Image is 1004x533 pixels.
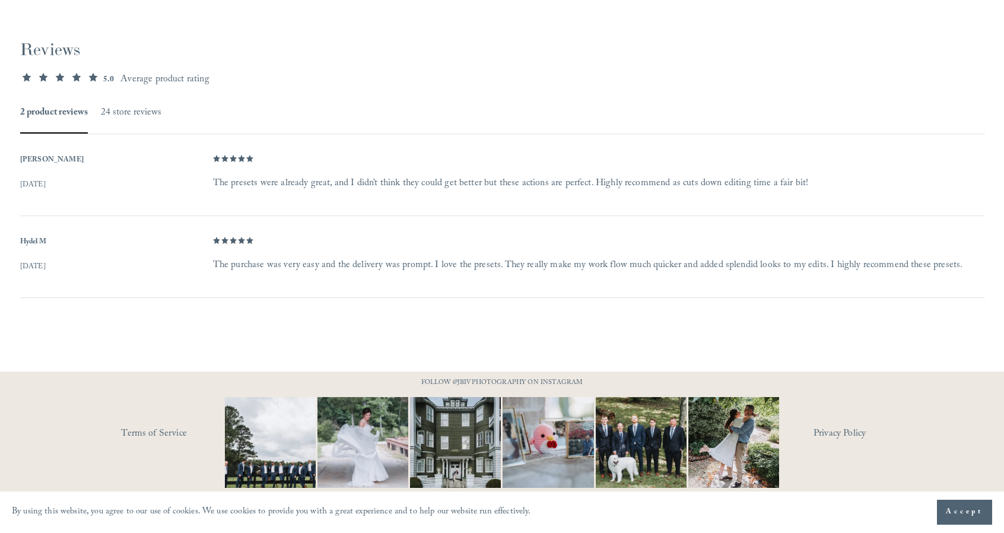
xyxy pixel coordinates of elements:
button: Accept [937,500,992,525]
dd: [DATE] [20,258,213,277]
p: FOLLOW @JBIVPHOTOGRAPHY ON INSTAGRAM [398,377,606,390]
button: View 24 store reviews [101,104,161,122]
img: Wideshots aren't just &quot;nice to have,&quot; they're a wedding day essential! 🙌 #Wideshotwedne... [397,397,514,488]
span: Accept [946,506,983,518]
img: It&rsquo;s that time of year where weddings and engagements pick up and I get the joy of capturin... [688,382,779,503]
dd: The purchase was very easy and the delivery was prompt. I love the presets. They really make my w... [213,256,984,275]
dd: The presets were already great, and I didn’t think they could get better but these actions are pe... [213,175,984,193]
dd: [PERSON_NAME] [20,151,213,176]
a: Terms of Service [121,425,259,443]
a: Privacy Policy [814,425,917,443]
dd: [DATE] [20,176,213,195]
div: 5.0 average product rating [20,38,984,87]
img: Definitely, not your typical #WideShotWednesday moment. It&rsquo;s all about the suits, the smile... [202,397,339,488]
h2: Reviews [20,38,984,61]
p: By using this website, you agree to our use of cookies. We use cookies to provide you with a grea... [12,504,531,521]
img: This has got to be one of the cutest detail shots I've ever taken for a wedding! 📷 @thewoobles #I... [480,397,617,488]
button: View 2 product reviews [20,104,88,122]
img: Happy #InternationalDogDay to all the pups who have made wedding days, engagement sessions, and p... [573,397,709,488]
div: Average product rating [120,74,209,87]
dd: Hydel M [20,233,213,258]
img: Not every photo needs to be perfectly still, sometimes the best ones are the ones that feel like ... [295,397,431,488]
div: 5.0 [103,74,114,87]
